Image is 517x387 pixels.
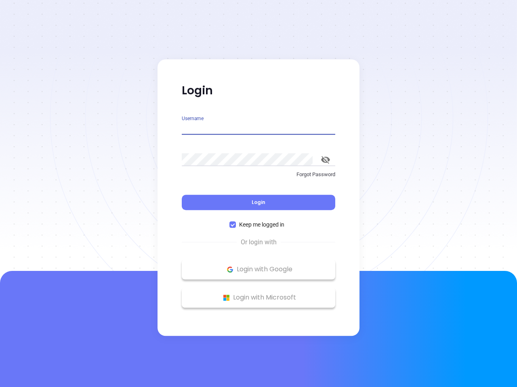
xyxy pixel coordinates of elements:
[182,259,335,279] button: Google Logo Login with Google
[182,171,335,179] p: Forgot Password
[221,293,231,303] img: Microsoft Logo
[182,83,335,98] p: Login
[182,116,204,121] label: Username
[316,150,335,169] button: toggle password visibility
[252,199,265,206] span: Login
[186,263,331,275] p: Login with Google
[237,237,281,247] span: Or login with
[236,220,288,229] span: Keep me logged in
[186,291,331,304] p: Login with Microsoft
[225,264,235,275] img: Google Logo
[182,195,335,210] button: Login
[182,171,335,185] a: Forgot Password
[182,287,335,308] button: Microsoft Logo Login with Microsoft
